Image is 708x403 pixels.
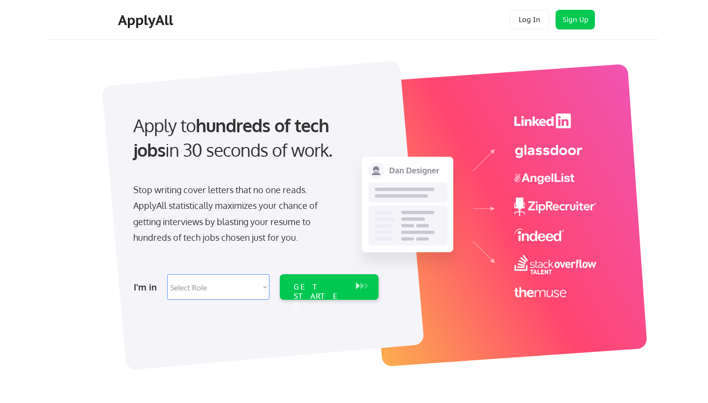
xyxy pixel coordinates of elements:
button: Log In [510,10,549,29]
div: GET STARTED [294,282,346,311]
div: ApplyAll [118,12,176,29]
div: Apply to in 30 seconds of work. [133,113,375,163]
button: Sign Up [556,10,595,29]
strong: hundreds of tech jobs [133,114,333,161]
div: I'm in [134,279,161,295]
div: Stop writing cover letters that no one reads. ApplyAll statistically maximizes your chance of get... [133,182,335,246]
